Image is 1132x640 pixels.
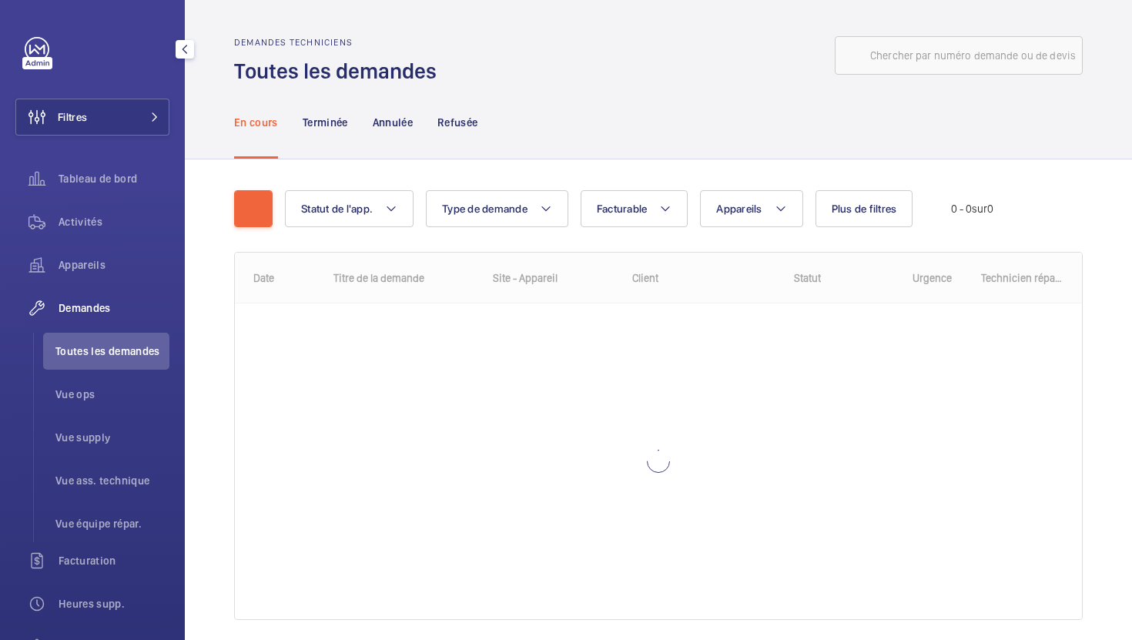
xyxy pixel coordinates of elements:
span: Appareils [716,203,762,215]
input: Chercher par numéro demande ou de devis [835,36,1083,75]
span: Toutes les demandes [55,343,169,359]
p: Annulée [373,115,413,130]
button: Appareils [700,190,802,227]
span: 0 - 0 0 [951,203,993,214]
button: Facturable [581,190,688,227]
p: Terminée [303,115,348,130]
h1: Toutes les demandes [234,57,446,85]
span: Statut de l'app. [301,203,373,215]
button: Plus de filtres [816,190,913,227]
span: Vue ass. technique [55,473,169,488]
span: sur [972,203,987,215]
span: Tableau de bord [59,171,169,186]
span: Type de demande [442,203,527,215]
span: Facturable [597,203,648,215]
span: Appareils [59,257,169,273]
p: Refusée [437,115,477,130]
span: Facturation [59,553,169,568]
p: En cours [234,115,278,130]
span: Vue supply [55,430,169,445]
button: Statut de l'app. [285,190,414,227]
span: Activités [59,214,169,230]
button: Filtres [15,99,169,136]
span: Demandes [59,300,169,316]
span: Plus de filtres [832,203,897,215]
span: Vue équipe répar. [55,516,169,531]
span: Vue ops [55,387,169,402]
h2: Demandes techniciens [234,37,446,48]
span: Heures supp. [59,596,169,612]
span: Filtres [58,109,87,125]
button: Type de demande [426,190,568,227]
